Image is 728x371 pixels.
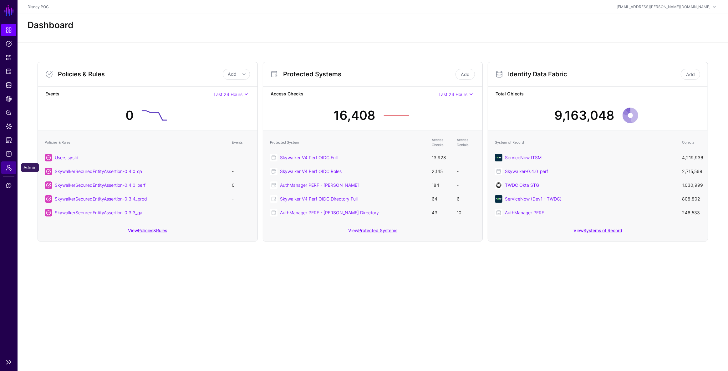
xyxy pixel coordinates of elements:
span: Reports [6,137,12,143]
a: SkywalkerSecuredEntityAssertion-0.3.4_prod [55,196,147,201]
th: Events [229,134,254,151]
th: Access Denials [454,134,479,151]
a: ServiceNow (Dev1 - TWDC) [505,196,562,201]
a: Skywalker V4 Perf OIDC Roles [280,169,342,174]
span: Policy Lens [6,109,12,116]
td: 64 [429,192,454,206]
td: - [454,151,479,165]
img: svg+xml;base64,PHN2ZyB3aWR0aD0iNjQiIGhlaWdodD0iNjQiIHZpZXdCb3g9IjAgMCA2NCA2NCIgZmlsbD0ibm9uZSIgeG... [495,154,502,161]
span: Support [6,182,12,189]
a: Skywalker V4 Perf OIDC Directory Full [280,196,358,201]
th: Policies & Rules [42,134,229,151]
h3: Protected Systems [283,70,455,78]
td: - [229,206,254,220]
a: SkywalkerSecuredEntityAssertion-0.4.0_perf [55,182,145,188]
div: [EMAIL_ADDRESS][PERSON_NAME][DOMAIN_NAME] [617,4,710,10]
div: 16,408 [334,106,376,125]
td: 808,802 [679,192,704,206]
a: AuthManager PERF [505,210,544,215]
span: CAEP Hub [6,96,12,102]
strong: Access Checks [271,90,439,98]
span: Logs [6,151,12,157]
a: SkywalkerSecuredEntityAssertion-0.4.0_qa [55,169,142,174]
span: Snippets [6,54,12,61]
span: Dashboard [6,27,12,33]
a: AuthManager PERF - [PERSON_NAME] Directory [280,210,379,215]
td: 4,219,936 [679,151,704,165]
h3: Identity Data Fabric [508,70,680,78]
a: AuthManager PERF - [PERSON_NAME] [280,182,359,188]
th: System of Record [492,134,679,151]
a: SGNL [4,4,14,18]
span: Data Lens [6,123,12,130]
div: 0 [125,106,134,125]
a: Skywalker V4 Perf OIDC Full [280,155,338,160]
span: Last 24 Hours [439,92,467,97]
td: 6 [454,192,479,206]
span: Last 24 Hours [214,92,242,97]
span: Admin [6,165,12,171]
a: Protected Systems [1,65,16,78]
span: Add [228,71,237,77]
td: 10 [454,206,479,220]
td: - [229,192,254,206]
a: Data Lens [1,120,16,133]
div: View [488,223,708,241]
a: Add [456,69,475,80]
td: - [454,178,479,192]
a: TWDC Okta STG [505,182,539,188]
strong: Total Objects [496,90,700,98]
a: Protected Systems [358,228,397,233]
h3: Policies & Rules [58,70,223,78]
h2: Dashboard [28,20,74,31]
td: - [229,151,254,165]
td: 184 [429,178,454,192]
td: 2,145 [429,165,454,178]
a: ServiceNow ITSM [505,155,542,160]
a: Policy Lens [1,106,16,119]
div: View [263,223,483,241]
div: Admin [21,163,39,172]
a: Dashboard [1,24,16,36]
a: Snippets [1,51,16,64]
td: 13,928 [429,151,454,165]
td: 246,533 [679,206,704,220]
th: Access Checks [429,134,454,151]
div: 9,163,048 [554,106,614,125]
a: Identity Data Fabric [1,79,16,91]
td: 0 [229,178,254,192]
span: Policies [6,41,12,47]
a: SkywalkerSecuredEntityAssertion-0.3.3_qa [55,210,142,215]
th: Protected System [267,134,429,151]
td: - [454,165,479,178]
a: Reports [1,134,16,146]
a: Users sysId [55,155,79,160]
div: View & [38,223,257,241]
td: 1,030,999 [679,178,704,192]
img: svg+xml;base64,PHN2ZyB3aWR0aD0iNjQiIGhlaWdodD0iNjQiIHZpZXdCb3g9IjAgMCA2NCA2NCIgZmlsbD0ibm9uZSIgeG... [495,195,502,203]
a: Admin [1,161,16,174]
th: Objects [679,134,704,151]
a: Logs [1,148,16,160]
a: Disney POC [28,4,49,9]
a: Skywalker-0.4.0_perf [505,169,548,174]
span: Protected Systems [6,68,12,74]
a: Policies [138,228,153,233]
a: Rules [156,228,167,233]
a: Add [681,69,700,80]
img: svg+xml;base64,PHN2ZyB3aWR0aD0iNjQiIGhlaWdodD0iNjQiIHZpZXdCb3g9IjAgMCA2NCA2NCIgZmlsbD0ibm9uZSIgeG... [495,181,502,189]
td: 2,715,569 [679,165,704,178]
td: 43 [429,206,454,220]
a: CAEP Hub [1,93,16,105]
strong: Events [45,90,214,98]
td: - [229,165,254,178]
a: Systems of Record [583,228,622,233]
span: Identity Data Fabric [6,82,12,88]
a: Policies [1,38,16,50]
